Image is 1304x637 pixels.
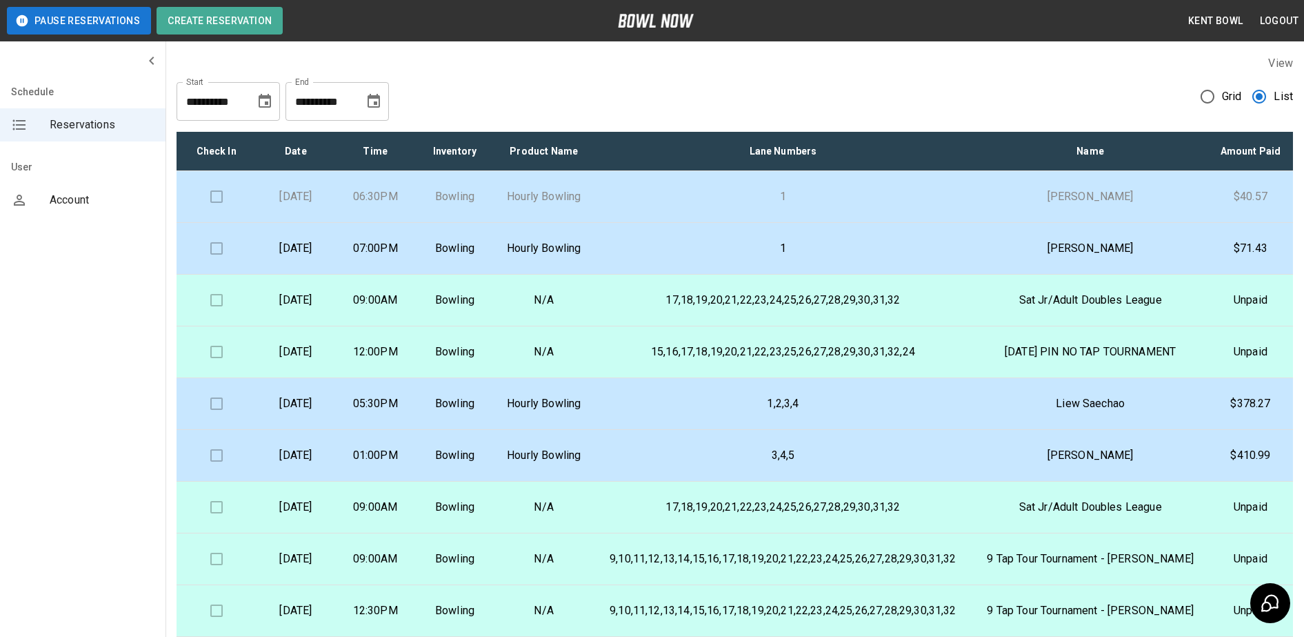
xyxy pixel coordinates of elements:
[267,344,324,360] p: [DATE]
[604,188,961,205] p: 1
[426,602,483,619] p: Bowling
[1219,292,1282,308] p: Unpaid
[973,132,1208,171] th: Name
[1219,344,1282,360] p: Unpaid
[336,132,415,171] th: Time
[267,602,324,619] p: [DATE]
[984,395,1197,412] p: Liew Saechao
[1219,499,1282,516] p: Unpaid
[984,344,1197,360] p: [DATE] PIN NO TAP TOURNAMENT
[347,602,404,619] p: 12:30PM
[604,240,961,257] p: 1
[1219,602,1282,619] p: Unpaid
[494,132,593,171] th: Product Name
[267,447,324,464] p: [DATE]
[604,344,961,360] p: 15,16,17,18,19,20,21,22,23,25,26,27,28,29,30,31,32,24
[1208,132,1293,171] th: Amount Paid
[505,602,582,619] p: N/A
[1219,240,1282,257] p: $71.43
[604,499,961,516] p: 17,18,19,20,21,22,23,24,25,26,27,28,29,30,31,32
[984,602,1197,619] p: 9 Tap Tour Tournament - [PERSON_NAME]
[267,292,324,308] p: [DATE]
[505,395,582,412] p: Hourly Bowling
[505,499,582,516] p: N/A
[984,292,1197,308] p: Sat Jr/Adult Doubles League
[426,447,483,464] p: Bowling
[347,395,404,412] p: 05:30PM
[1274,88,1293,105] span: List
[267,551,324,567] p: [DATE]
[50,192,154,208] span: Account
[1254,8,1304,34] button: Logout
[267,240,324,257] p: [DATE]
[347,292,404,308] p: 09:00AM
[1219,395,1282,412] p: $378.27
[256,132,335,171] th: Date
[347,240,404,257] p: 07:00PM
[50,117,154,133] span: Reservations
[505,292,582,308] p: N/A
[1222,88,1242,105] span: Grid
[347,447,404,464] p: 01:00PM
[984,499,1197,516] p: Sat Jr/Adult Doubles League
[347,499,404,516] p: 09:00AM
[604,551,961,567] p: 9,10,11,12,13,14,15,16,17,18,19,20,21,22,23,24,25,26,27,28,29,30,31,32
[505,344,582,360] p: N/A
[604,292,961,308] p: 17,18,19,20,21,22,23,24,25,26,27,28,29,30,31,32
[267,499,324,516] p: [DATE]
[426,240,483,257] p: Bowling
[505,240,582,257] p: Hourly Bowling
[347,551,404,567] p: 09:00AM
[593,132,972,171] th: Lane Numbers
[505,447,582,464] p: Hourly Bowling
[505,551,582,567] p: N/A
[426,499,483,516] p: Bowling
[426,551,483,567] p: Bowling
[415,132,494,171] th: Inventory
[177,132,256,171] th: Check In
[426,188,483,205] p: Bowling
[984,447,1197,464] p: [PERSON_NAME]
[618,14,694,28] img: logo
[984,188,1197,205] p: [PERSON_NAME]
[251,88,279,115] button: Choose date, selected date is Aug 14, 2025
[505,188,582,205] p: Hourly Bowling
[1219,188,1282,205] p: $40.57
[984,551,1197,567] p: 9 Tap Tour Tournament - [PERSON_NAME]
[7,7,151,35] button: Pause Reservations
[604,447,961,464] p: 3,4,5
[267,395,324,412] p: [DATE]
[157,7,283,35] button: Create Reservation
[1183,8,1249,34] button: Kent Bowl
[604,395,961,412] p: 1,2,3,4
[426,395,483,412] p: Bowling
[984,240,1197,257] p: [PERSON_NAME]
[267,188,324,205] p: [DATE]
[1219,551,1282,567] p: Unpaid
[347,344,404,360] p: 12:00PM
[426,344,483,360] p: Bowling
[1268,57,1293,70] label: View
[360,88,388,115] button: Choose date, selected date is Sep 14, 2025
[347,188,404,205] p: 06:30PM
[426,292,483,308] p: Bowling
[1219,447,1282,464] p: $410.99
[604,602,961,619] p: 9,10,11,12,13,14,15,16,17,18,19,20,21,22,23,24,25,26,27,28,29,30,31,32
